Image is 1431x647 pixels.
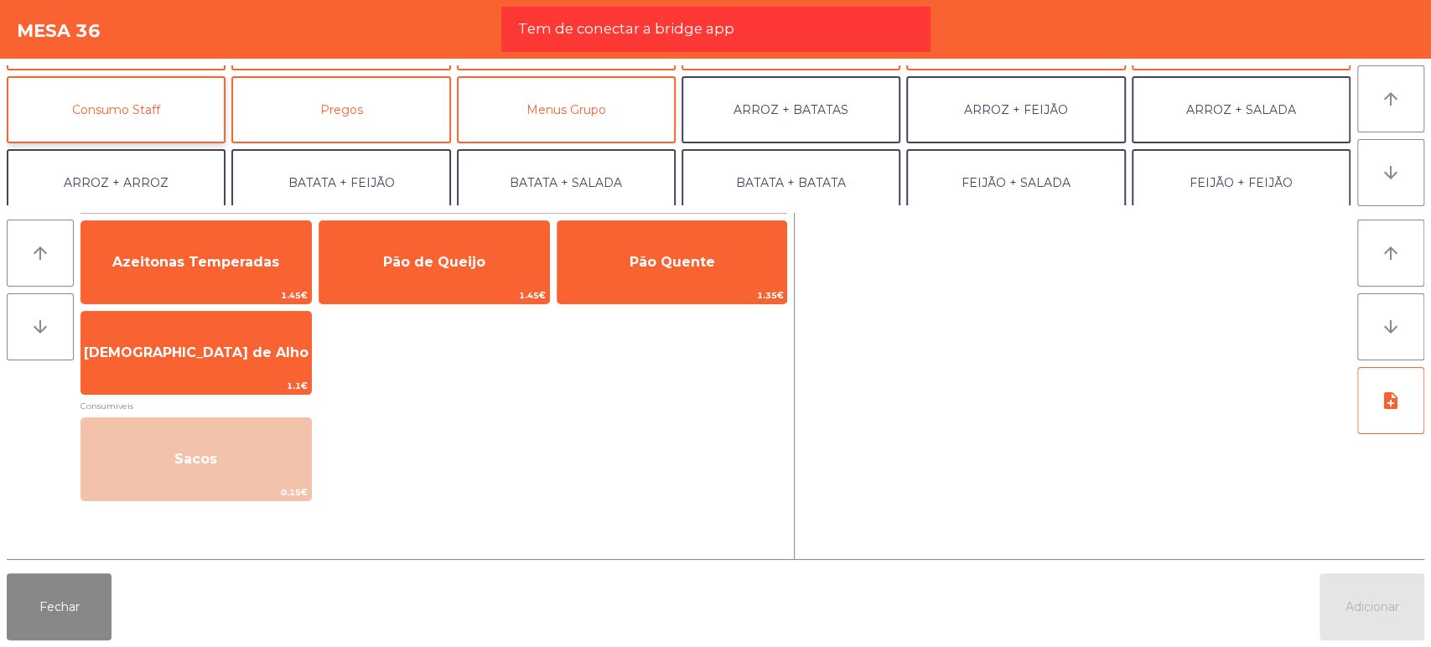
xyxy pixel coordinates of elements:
[7,220,74,287] button: arrow_upward
[30,243,50,263] i: arrow_upward
[517,18,734,39] span: Tem de conectar a bridge app
[231,76,450,143] button: Pregos
[1381,317,1401,337] i: arrow_downward
[1381,243,1401,263] i: arrow_upward
[1357,139,1424,206] button: arrow_downward
[7,293,74,360] button: arrow_downward
[174,451,217,467] span: Sacos
[30,317,50,337] i: arrow_downward
[383,254,485,270] span: Pão de Queijo
[1381,391,1401,411] i: note_add
[1381,163,1401,183] i: arrow_downward
[81,287,311,303] span: 1.45€
[1357,293,1424,360] button: arrow_downward
[7,76,226,143] button: Consumo Staff
[80,398,787,414] span: Consumiveis
[1357,65,1424,132] button: arrow_upward
[1357,220,1424,287] button: arrow_upward
[1132,149,1351,216] button: FEIJÃO + FEIJÃO
[457,76,676,143] button: Menus Grupo
[557,287,787,303] span: 1.35€
[906,149,1125,216] button: FEIJÃO + SALADA
[81,484,311,500] span: 0.15€
[17,18,101,44] h4: Mesa 36
[319,287,549,303] span: 1.45€
[7,573,111,640] button: Fechar
[682,76,900,143] button: ARROZ + BATATAS
[7,149,226,216] button: ARROZ + ARROZ
[84,344,308,360] span: [DEMOGRAPHIC_DATA] de Alho
[457,149,676,216] button: BATATA + SALADA
[81,378,311,394] span: 1.1€
[1357,367,1424,434] button: note_add
[1381,89,1401,109] i: arrow_upward
[231,149,450,216] button: BATATA + FEIJÃO
[1132,76,1351,143] button: ARROZ + SALADA
[112,254,279,270] span: Azeitonas Temperadas
[682,149,900,216] button: BATATA + BATATA
[630,254,715,270] span: Pão Quente
[906,76,1125,143] button: ARROZ + FEIJÃO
